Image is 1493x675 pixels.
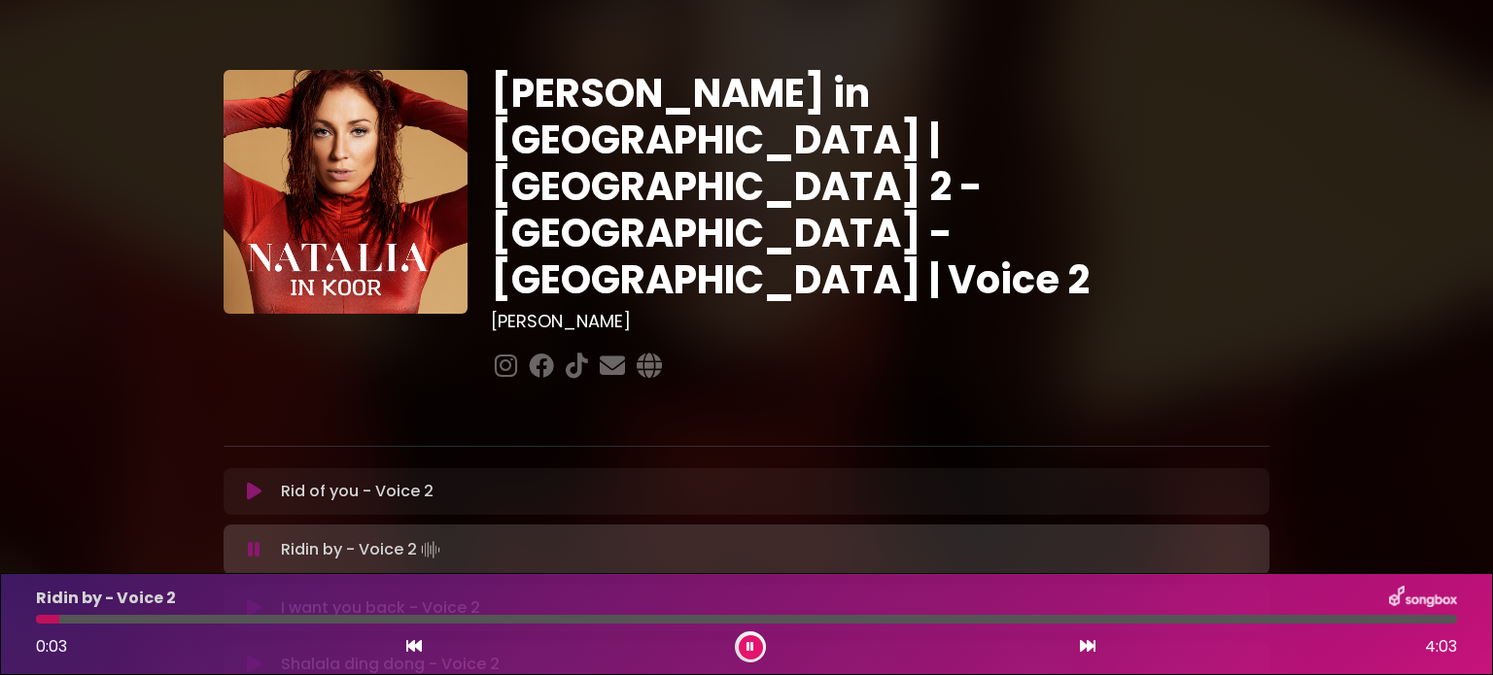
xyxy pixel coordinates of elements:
span: 4:03 [1425,635,1457,658]
img: songbox-logo-white.png [1389,586,1457,611]
span: 0:03 [36,635,67,658]
p: Rid of you - Voice 2 [281,480,434,503]
img: YTVS25JmS9CLUqXqkEhs [224,70,468,314]
img: waveform4.gif [417,536,444,563]
h3: [PERSON_NAME] [491,311,1269,332]
h1: [PERSON_NAME] in [GEOGRAPHIC_DATA] | [GEOGRAPHIC_DATA] 2 - [GEOGRAPHIC_DATA] - [GEOGRAPHIC_DATA] ... [491,70,1269,303]
p: Ridin by - Voice 2 [36,587,176,610]
p: Ridin by - Voice 2 [281,536,444,563]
